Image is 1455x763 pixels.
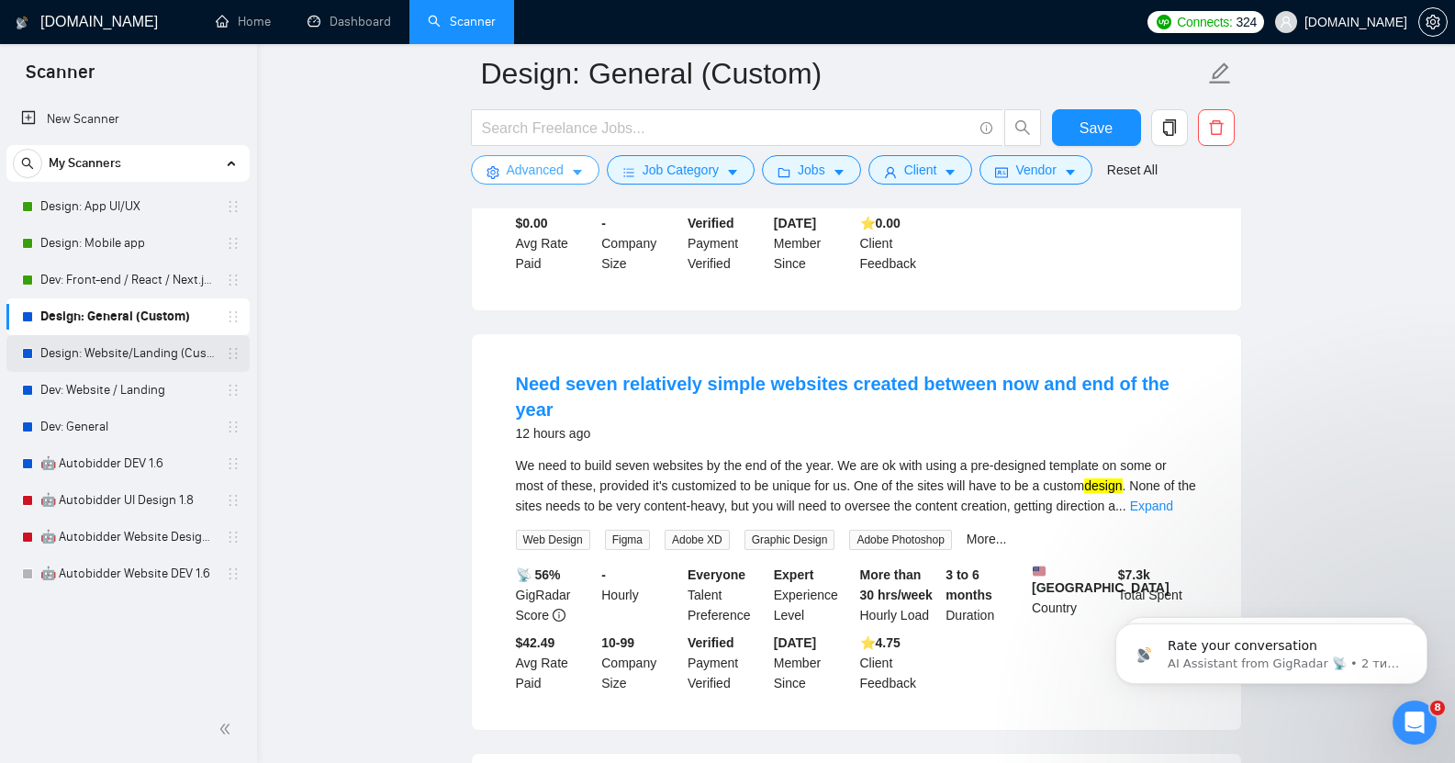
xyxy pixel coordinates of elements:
b: [GEOGRAPHIC_DATA] [1032,565,1170,595]
div: Talent Preference [684,565,770,625]
div: GigRadar Score [512,565,599,625]
a: New Scanner [21,101,235,138]
span: Vendor [1015,160,1056,180]
span: Adobe Photoshop [849,530,951,550]
button: settingAdvancedcaret-down [471,155,599,185]
span: Client [904,160,937,180]
div: Avg Rate Paid [512,633,599,693]
span: setting [487,165,499,179]
span: copy [1152,119,1187,136]
a: Reset All [1107,160,1158,180]
div: Hourly [598,565,684,625]
div: Payment Verified [684,633,770,693]
span: Connects: [1177,12,1232,32]
div: Country [1028,565,1114,625]
span: 324 [1237,12,1257,32]
div: Payment Verified [684,213,770,274]
span: delete [1199,119,1234,136]
div: Company Size [598,633,684,693]
b: 📡 56% [516,567,561,582]
span: idcard [995,165,1008,179]
span: folder [778,165,790,179]
a: Design: General (Custom) [40,298,215,335]
div: We need to build seven websites by the end of the year. We are ok with using a pre-designed templ... [516,455,1197,516]
div: Client Feedback [856,633,943,693]
button: setting [1418,7,1448,37]
img: logo [16,8,28,38]
input: Search Freelance Jobs... [482,117,972,140]
span: holder [226,383,241,398]
b: 10-99 [601,635,634,650]
span: holder [226,493,241,508]
button: folderJobscaret-down [762,155,861,185]
button: copy [1151,109,1188,146]
span: Graphic Design [744,530,835,550]
span: caret-down [571,165,584,179]
span: double-left [218,720,237,738]
div: Member Since [770,213,856,274]
a: dashboardDashboard [308,14,391,29]
li: New Scanner [6,101,250,138]
span: holder [226,420,241,434]
img: 🇺🇸 [1033,565,1046,578]
button: Save [1052,109,1141,146]
span: info-circle [980,122,992,134]
a: Design: Website/Landing (Custom) [40,335,215,372]
span: edit [1208,62,1232,85]
span: user [884,165,897,179]
span: Advanced [507,160,564,180]
b: More than 30 hrs/week [860,567,933,602]
span: Job Category [643,160,719,180]
a: Dev: Website / Landing [40,372,215,409]
a: Design: Mobile app [40,225,215,262]
span: info-circle [553,609,565,622]
input: Scanner name... [481,50,1204,96]
span: Jobs [798,160,825,180]
button: idcardVendorcaret-down [979,155,1091,185]
span: My Scanners [49,145,121,182]
span: ... [1115,499,1126,513]
img: upwork-logo.png [1157,15,1171,29]
li: My Scanners [6,145,250,592]
span: 8 [1430,701,1445,715]
b: ⭐️ 4.75 [860,635,901,650]
span: Figma [605,530,650,550]
a: searchScanner [428,14,496,29]
b: 3 to 6 months [946,567,992,602]
b: [DATE] [774,635,816,650]
span: holder [226,567,241,581]
a: Need seven relatively simple websites created between now and end of the year [516,374,1170,420]
a: Dev: General [40,409,215,445]
b: $ 7.3k [1118,567,1150,582]
b: Everyone [688,567,745,582]
span: holder [226,530,241,544]
button: search [13,149,42,178]
span: Save [1080,117,1113,140]
iframe: Intercom live chat [1393,701,1437,745]
div: Duration [942,565,1028,625]
div: Total Spent [1114,565,1201,625]
span: holder [226,309,241,324]
div: Experience Level [770,565,856,625]
b: ⭐️ 0.00 [860,216,901,230]
b: - [601,567,606,582]
div: 12 hours ago [516,422,1197,444]
span: Adobe XD [665,530,730,550]
span: holder [226,236,241,251]
div: Avg Rate Paid [512,213,599,274]
b: Verified [688,216,734,230]
span: caret-down [1064,165,1077,179]
a: 🤖 Autobidder Website DEV 1.6 [40,555,215,592]
b: Expert [774,567,814,582]
mark: design [1084,478,1122,493]
a: 🤖 Autobidder DEV 1.6 [40,445,215,482]
a: Dev: Front-end / React / Next.js / WebGL / GSAP [40,262,215,298]
b: $42.49 [516,635,555,650]
span: setting [1419,15,1447,29]
span: Web Design [516,530,590,550]
span: Scanner [11,59,109,97]
a: Expand [1130,499,1173,513]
